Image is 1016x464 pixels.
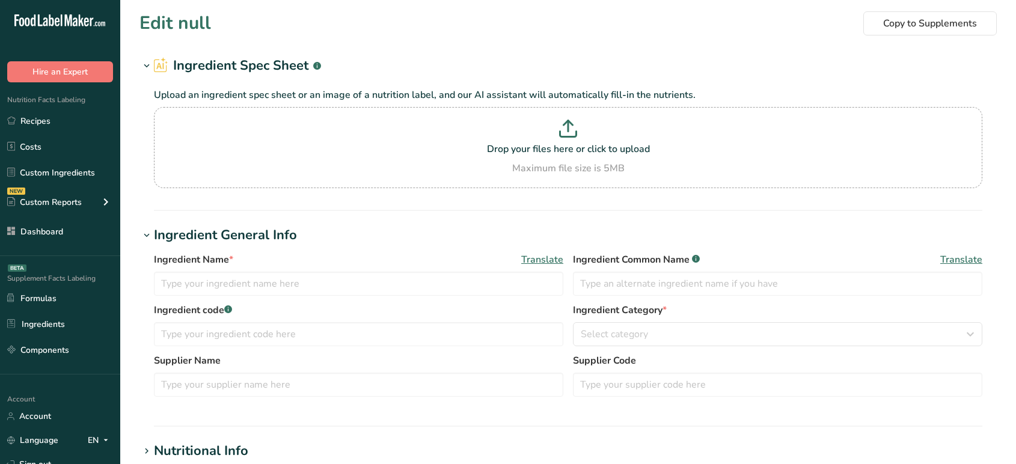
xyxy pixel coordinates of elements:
div: EN [88,433,113,448]
label: Ingredient Category [573,303,982,317]
div: NEW [7,188,25,195]
h1: Edit null [139,10,211,37]
div: BETA [8,264,26,272]
div: Ingredient General Info [154,225,297,245]
label: Ingredient code [154,303,563,317]
span: Ingredient Name [154,252,233,267]
span: Translate [940,252,982,267]
span: Translate [521,252,563,267]
input: Type an alternate ingredient name if you have [573,272,982,296]
input: Type your supplier name here [154,373,563,397]
input: Type your ingredient name here [154,272,563,296]
span: Copy to Supplements [883,16,977,31]
h2: Ingredient Spec Sheet [154,56,321,76]
a: Language [7,430,58,451]
div: Custom Reports [7,196,82,209]
button: Select category [573,322,982,346]
label: Supplier Name [154,353,563,368]
span: Select category [581,327,648,341]
div: Nutritional Info [154,441,248,461]
span: Ingredient Common Name [573,252,700,267]
input: Type your ingredient code here [154,322,563,346]
div: Maximum file size is 5MB [157,161,979,176]
button: Copy to Supplements [863,11,997,35]
input: Type your supplier code here [573,373,982,397]
p: Upload an ingredient spec sheet or an image of a nutrition label, and our AI assistant will autom... [154,88,982,102]
p: Drop your files here or click to upload [157,142,979,156]
label: Supplier Code [573,353,982,368]
button: Hire an Expert [7,61,113,82]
